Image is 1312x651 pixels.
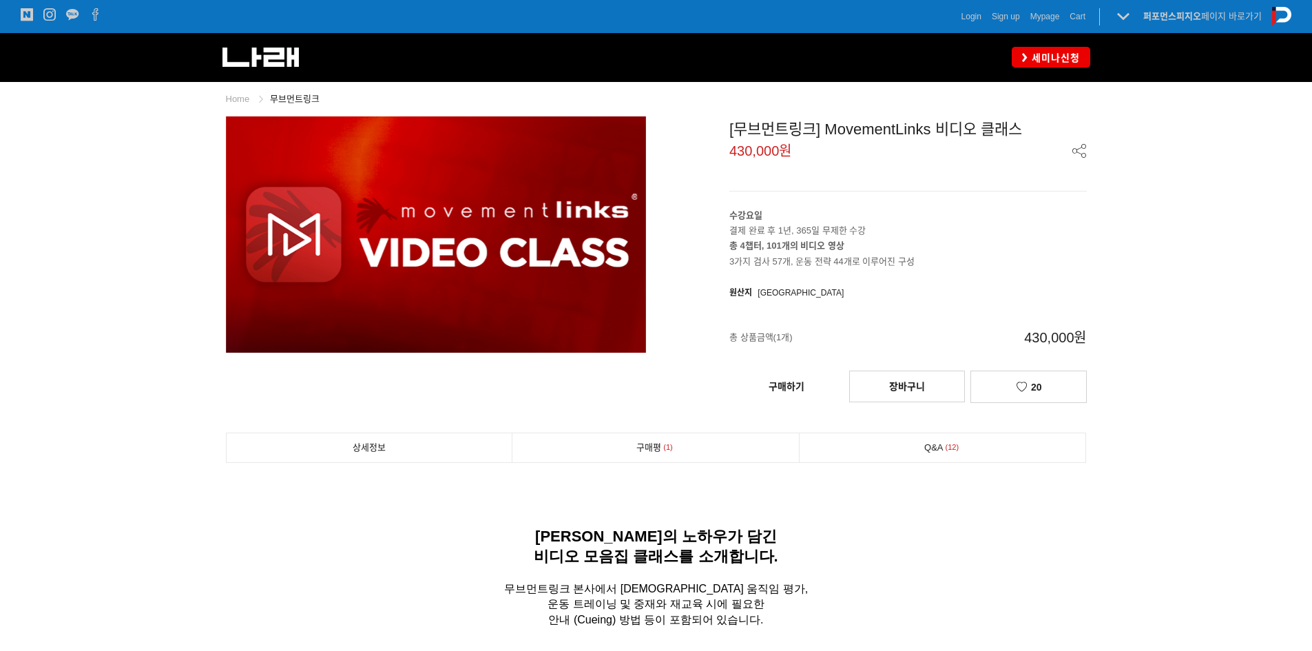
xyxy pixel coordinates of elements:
[729,315,909,360] span: 총 상품금액(1개)
[944,440,961,455] span: 12
[729,208,1087,238] p: 결제 완료 후 1년, 365일 무제한 수강
[1012,47,1090,67] a: 세미나신청
[1143,11,1262,21] a: 퍼포먼스피지오페이지 바로가기
[535,528,777,545] span: [PERSON_NAME]의 노하우가 담긴
[970,371,1086,403] a: 20
[270,94,320,104] a: 무브먼트링크
[961,10,981,23] a: Login
[849,371,965,402] a: 장바구니
[226,94,250,104] a: Home
[1030,10,1060,23] a: Mypage
[227,433,512,462] a: 상세정보
[661,440,675,455] span: 1
[548,598,764,610] span: 운동 트레이닝 및 중재와 재교육 시에 필요한
[548,614,763,626] span: 안내 (Cueing) 방법 등이 포함되어 있습니다.
[992,10,1020,23] a: Sign up
[512,433,799,462] a: 구매평1
[909,315,1087,360] span: 430,000원
[729,238,1087,269] p: 3가지 검사 57개, 운동 전략 44개로 이루어진 구성
[729,288,752,298] span: 원산지
[1031,382,1042,393] span: 20
[729,210,762,220] strong: 수강요일
[729,144,791,158] span: 430,000원
[800,433,1086,462] a: Q&A12
[1028,51,1080,65] span: 세미나신청
[729,116,1087,139] div: [무브먼트링크] MovementLinks 비디오 클래스
[729,240,844,251] strong: 총 4챕터, 101개의 비디오 영상
[504,583,808,595] span: 무브먼트링크 본사에서 [DEMOGRAPHIC_DATA] 움직임 평가,
[729,371,844,402] a: 구매하기
[534,548,778,565] span: 비디오 모음집 클래스를 소개합니다.
[1143,11,1201,21] strong: 퍼포먼스피지오
[758,288,844,298] span: [GEOGRAPHIC_DATA]
[1070,10,1085,23] a: Cart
